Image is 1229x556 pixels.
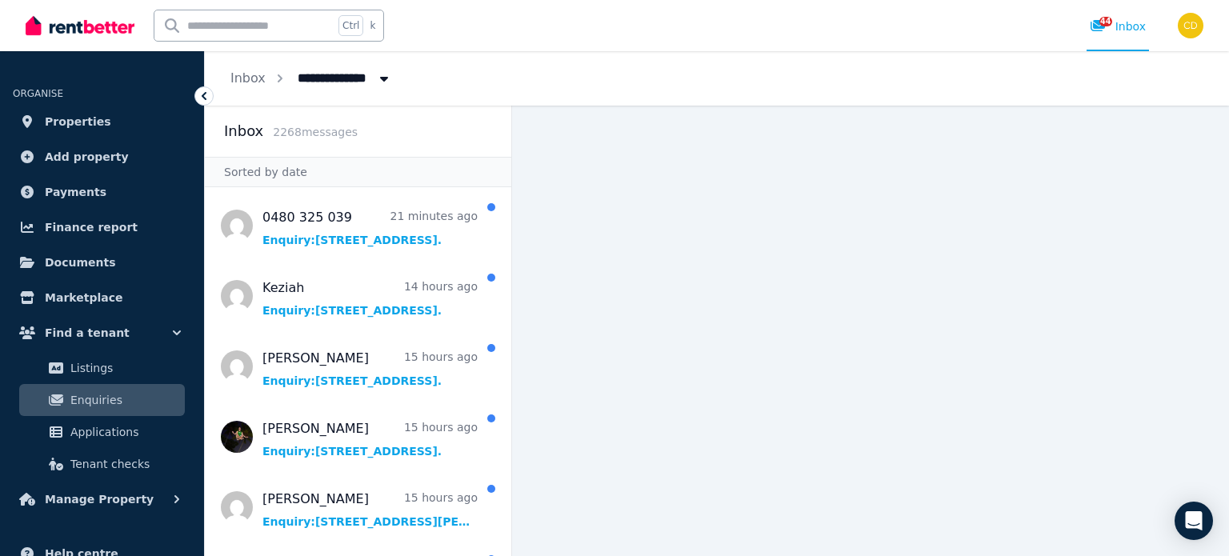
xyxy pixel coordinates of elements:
[19,384,185,416] a: Enquiries
[13,246,191,278] a: Documents
[70,422,178,442] span: Applications
[230,70,266,86] a: Inbox
[70,390,178,410] span: Enquiries
[70,358,178,378] span: Listings
[13,211,191,243] a: Finance report
[45,112,111,131] span: Properties
[13,282,191,314] a: Marketplace
[1178,13,1203,38] img: Chris Dimitropoulos
[26,14,134,38] img: RentBetter
[13,141,191,173] a: Add property
[370,19,375,32] span: k
[19,416,185,448] a: Applications
[224,120,263,142] h2: Inbox
[205,187,511,556] nav: Message list
[273,126,358,138] span: 2268 message s
[13,483,191,515] button: Manage Property
[45,218,138,237] span: Finance report
[262,490,478,530] a: [PERSON_NAME]15 hours agoEnquiry:[STREET_ADDRESS][PERSON_NAME].
[13,88,63,99] span: ORGANISE
[1090,18,1146,34] div: Inbox
[205,51,418,106] nav: Breadcrumb
[45,253,116,272] span: Documents
[262,349,478,389] a: [PERSON_NAME]15 hours agoEnquiry:[STREET_ADDRESS].
[45,147,129,166] span: Add property
[262,278,478,318] a: Keziah14 hours agoEnquiry:[STREET_ADDRESS].
[70,454,178,474] span: Tenant checks
[45,288,122,307] span: Marketplace
[1175,502,1213,540] div: Open Intercom Messenger
[13,317,191,349] button: Find a tenant
[262,419,478,459] a: [PERSON_NAME]15 hours agoEnquiry:[STREET_ADDRESS].
[45,323,130,342] span: Find a tenant
[13,106,191,138] a: Properties
[338,15,363,36] span: Ctrl
[45,182,106,202] span: Payments
[13,176,191,208] a: Payments
[45,490,154,509] span: Manage Property
[262,208,478,248] a: 0480 325 03921 minutes agoEnquiry:[STREET_ADDRESS].
[205,157,511,187] div: Sorted by date
[19,352,185,384] a: Listings
[19,448,185,480] a: Tenant checks
[1099,17,1112,26] span: 44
